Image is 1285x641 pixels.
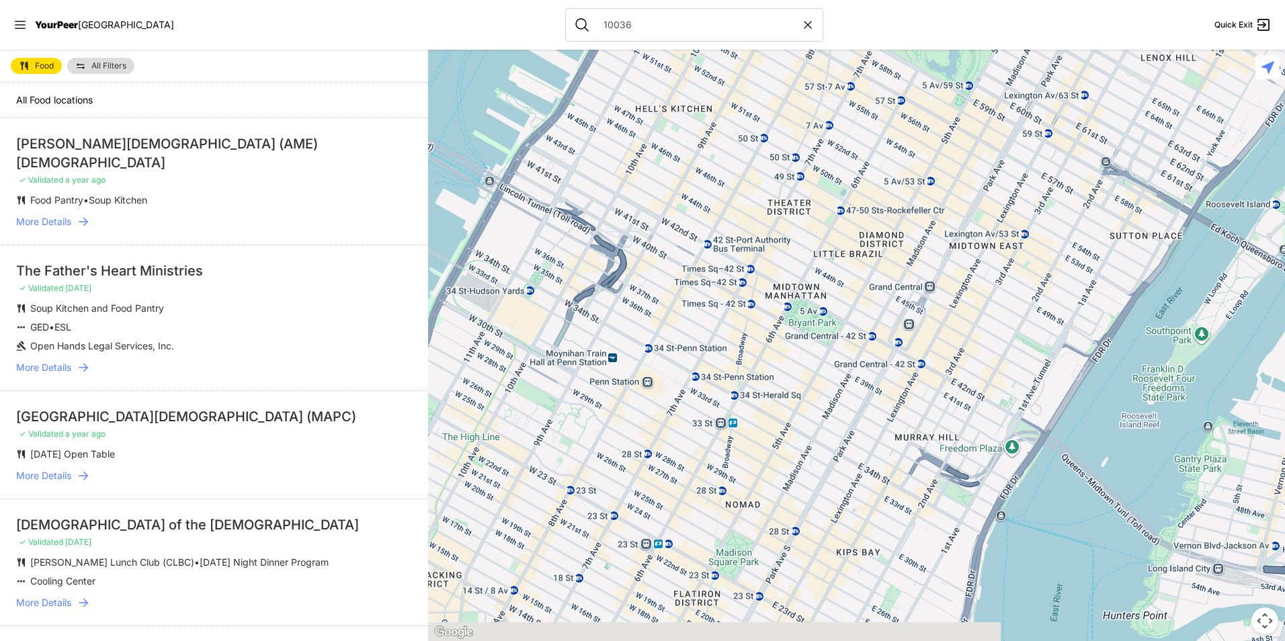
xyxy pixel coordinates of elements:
span: More Details [16,469,71,482]
span: [DATE] [65,283,91,293]
input: Search [595,18,801,32]
span: [DATE] Night Dinner Program [200,556,329,568]
span: • [194,556,200,568]
span: ESL [54,321,71,333]
div: The Father's Heart Ministries [16,261,412,280]
span: [DATE] Open Table [30,448,115,460]
span: YourPeer [35,19,78,30]
div: [GEOGRAPHIC_DATA][DEMOGRAPHIC_DATA] (MAPC) [16,407,412,426]
div: [PERSON_NAME][DEMOGRAPHIC_DATA] (AME) [DEMOGRAPHIC_DATA] [16,134,412,172]
span: Open Hands Legal Services, Inc. [30,340,174,351]
span: All Filters [91,62,126,70]
div: [DEMOGRAPHIC_DATA] of the [DEMOGRAPHIC_DATA] [16,515,412,534]
span: More Details [16,361,71,374]
a: Open this area in Google Maps (opens a new window) [431,624,476,641]
span: • [49,321,54,333]
span: ✓ Validated [19,175,63,185]
span: Soup Kitchen and Food Pantry [30,302,164,314]
a: All Filters [67,58,134,74]
span: Cooling Center [30,575,95,587]
a: More Details [16,596,412,609]
span: [PERSON_NAME] Lunch Club (CLBC) [30,556,194,568]
a: YourPeer[GEOGRAPHIC_DATA] [35,21,174,29]
span: [DATE] [65,537,91,547]
span: ✓ Validated [19,429,63,439]
span: ✓ Validated [19,537,63,547]
span: More Details [16,596,71,609]
span: Food Pantry [30,194,83,206]
span: Quick Exit [1214,19,1253,30]
span: ✓ Validated [19,283,63,293]
span: More Details [16,215,71,228]
a: Food [11,58,62,74]
span: [GEOGRAPHIC_DATA] [78,19,174,30]
span: Food [35,62,54,70]
span: a year ago [65,175,106,185]
span: All Food locations [16,94,93,105]
span: • [83,194,89,206]
span: a year ago [65,429,106,439]
a: Quick Exit [1214,17,1272,33]
span: GED [30,321,49,333]
span: Soup Kitchen [89,194,147,206]
img: Google [431,624,476,641]
a: More Details [16,469,412,482]
a: More Details [16,361,412,374]
button: Map camera controls [1251,607,1278,634]
a: More Details [16,215,412,228]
